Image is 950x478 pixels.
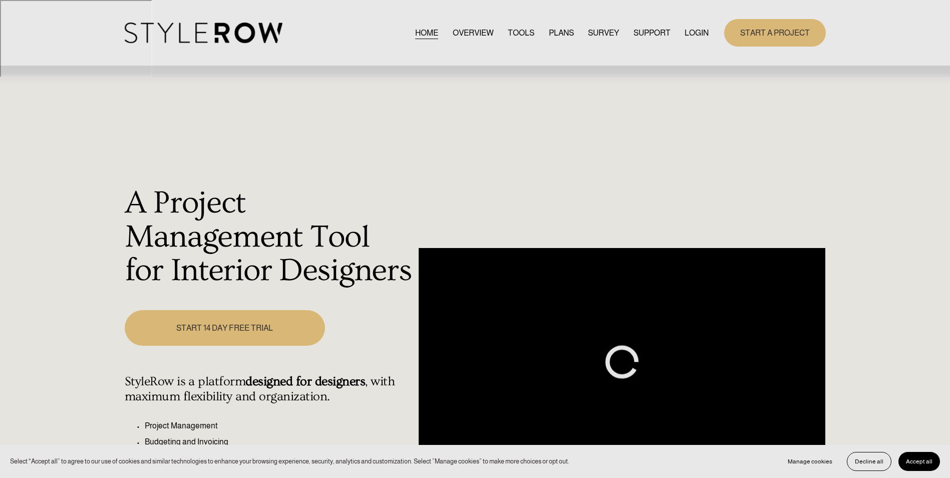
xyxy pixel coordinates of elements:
span: Accept all [906,458,932,465]
button: Manage cookies [780,452,840,471]
button: Accept all [898,452,940,471]
a: START A PROJECT [724,19,826,47]
img: StyleRow [125,23,282,43]
a: HOME [415,26,438,40]
strong: designed for designers [245,374,365,389]
p: Project Management [145,420,414,432]
a: LOGIN [685,26,709,40]
a: START 14 DAY FREE TRIAL [125,310,325,346]
p: Select “Accept all” to agree to our use of cookies and similar technologies to enhance your brows... [10,456,569,466]
a: PLANS [549,26,574,40]
span: SUPPORT [634,27,671,39]
a: TOOLS [508,26,534,40]
span: Manage cookies [788,458,832,465]
span: Decline all [855,458,883,465]
a: OVERVIEW [453,26,494,40]
h4: StyleRow is a platform , with maximum flexibility and organization. [125,374,414,404]
p: Budgeting and Invoicing [145,436,414,448]
h1: A Project Management Tool for Interior Designers [125,186,414,288]
a: SURVEY [588,26,619,40]
button: Decline all [847,452,891,471]
a: folder dropdown [634,26,671,40]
